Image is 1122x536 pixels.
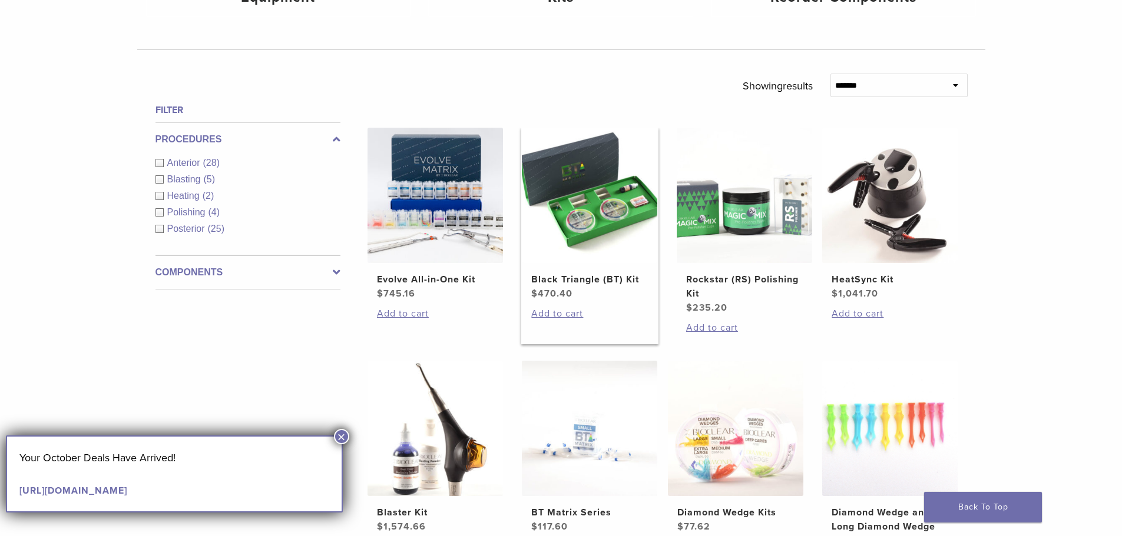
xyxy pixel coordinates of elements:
[832,288,838,299] span: $
[368,361,503,496] img: Blaster Kit
[686,321,803,335] a: Add to cart: “Rockstar (RS) Polishing Kit”
[677,505,794,520] h2: Diamond Wedge Kits
[522,361,657,496] img: BT Matrix Series
[167,174,204,184] span: Blasting
[668,361,803,496] img: Diamond Wedge Kits
[822,128,959,301] a: HeatSync KitHeatSync Kit $1,041.70
[167,191,203,201] span: Heating
[531,505,648,520] h2: BT Matrix Series
[19,449,329,467] p: Your October Deals Have Arrived!
[743,74,813,98] p: Showing results
[377,272,494,287] h2: Evolve All-in-One Kit
[832,272,948,287] h2: HeatSync Kit
[167,224,208,234] span: Posterior
[377,288,415,299] bdi: 745.16
[677,521,710,532] bdi: 77.62
[686,302,693,314] span: $
[531,521,568,532] bdi: 117.60
[676,128,813,315] a: Rockstar (RS) Polishing KitRockstar (RS) Polishing Kit $235.20
[832,505,948,534] h2: Diamond Wedge and Long Diamond Wedge
[167,207,208,217] span: Polishing
[208,207,220,217] span: (4)
[531,288,538,299] span: $
[368,128,503,263] img: Evolve All-in-One Kit
[531,288,572,299] bdi: 470.40
[367,128,504,301] a: Evolve All-in-One KitEvolve All-in-One Kit $745.16
[667,361,805,534] a: Diamond Wedge KitsDiamond Wedge Kits $77.62
[832,288,878,299] bdi: 1,041.70
[167,158,203,168] span: Anterior
[686,302,727,314] bdi: 235.20
[822,361,958,496] img: Diamond Wedge and Long Diamond Wedge
[521,361,658,534] a: BT Matrix SeriesBT Matrix Series $117.60
[377,521,383,532] span: $
[155,132,340,147] label: Procedures
[203,174,215,184] span: (5)
[522,128,657,263] img: Black Triangle (BT) Kit
[367,361,504,534] a: Blaster KitBlaster Kit $1,574.66
[677,521,684,532] span: $
[822,128,958,263] img: HeatSync Kit
[677,128,812,263] img: Rockstar (RS) Polishing Kit
[377,307,494,321] a: Add to cart: “Evolve All-in-One Kit”
[334,429,349,444] button: Close
[203,158,220,168] span: (28)
[377,521,426,532] bdi: 1,574.66
[208,224,224,234] span: (25)
[531,521,538,532] span: $
[686,272,803,301] h2: Rockstar (RS) Polishing Kit
[531,272,648,287] h2: Black Triangle (BT) Kit
[832,307,948,321] a: Add to cart: “HeatSync Kit”
[377,505,494,520] h2: Blaster Kit
[19,485,127,497] a: [URL][DOMAIN_NAME]
[924,492,1042,522] a: Back To Top
[521,128,658,301] a: Black Triangle (BT) KitBlack Triangle (BT) Kit $470.40
[155,103,340,117] h4: Filter
[155,265,340,279] label: Components
[377,288,383,299] span: $
[203,191,214,201] span: (2)
[531,307,648,321] a: Add to cart: “Black Triangle (BT) Kit”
